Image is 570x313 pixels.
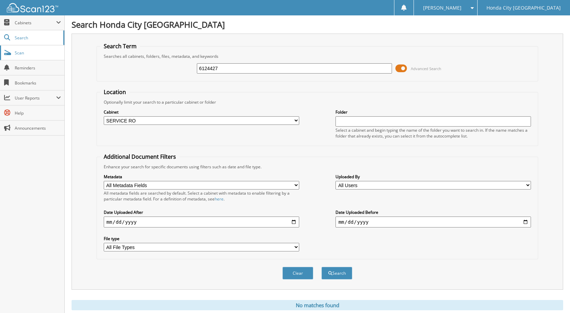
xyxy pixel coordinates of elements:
a: here [215,196,224,202]
span: Announcements [15,125,61,131]
span: Honda City [GEOGRAPHIC_DATA] [486,6,561,10]
div: Enhance your search for specific documents using filters such as date and file type. [100,164,534,170]
label: File type [104,236,299,242]
button: Clear [282,267,313,279]
legend: Search Term [100,42,140,50]
h1: Search Honda City [GEOGRAPHIC_DATA] [72,19,563,30]
img: scan123-logo-white.svg [7,3,58,12]
div: Optionally limit your search to a particular cabinet or folder [100,99,534,105]
label: Folder [335,109,531,115]
span: Advanced Search [411,66,441,71]
legend: Location [100,88,129,96]
label: Date Uploaded After [104,209,299,215]
label: Cabinet [104,109,299,115]
legend: Additional Document Filters [100,153,179,160]
span: Help [15,110,61,116]
label: Date Uploaded Before [335,209,531,215]
label: Uploaded By [335,174,531,180]
span: Scan [15,50,61,56]
button: Search [321,267,352,279]
div: All metadata fields are searched by default. Select a cabinet with metadata to enable filtering b... [104,190,299,202]
label: Metadata [104,174,299,180]
div: Searches all cabinets, folders, files, metadata, and keywords [100,53,534,59]
span: Reminders [15,65,61,71]
span: Bookmarks [15,80,61,86]
span: Cabinets [15,20,56,26]
div: Select a cabinet and begin typing the name of the folder you want to search in. If the name match... [335,127,531,139]
div: No matches found [72,300,563,310]
input: start [104,217,299,227]
span: [PERSON_NAME] [423,6,461,10]
span: User Reports [15,95,56,101]
span: Search [15,35,60,41]
iframe: Chat Widget [536,280,570,313]
input: end [335,217,531,227]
